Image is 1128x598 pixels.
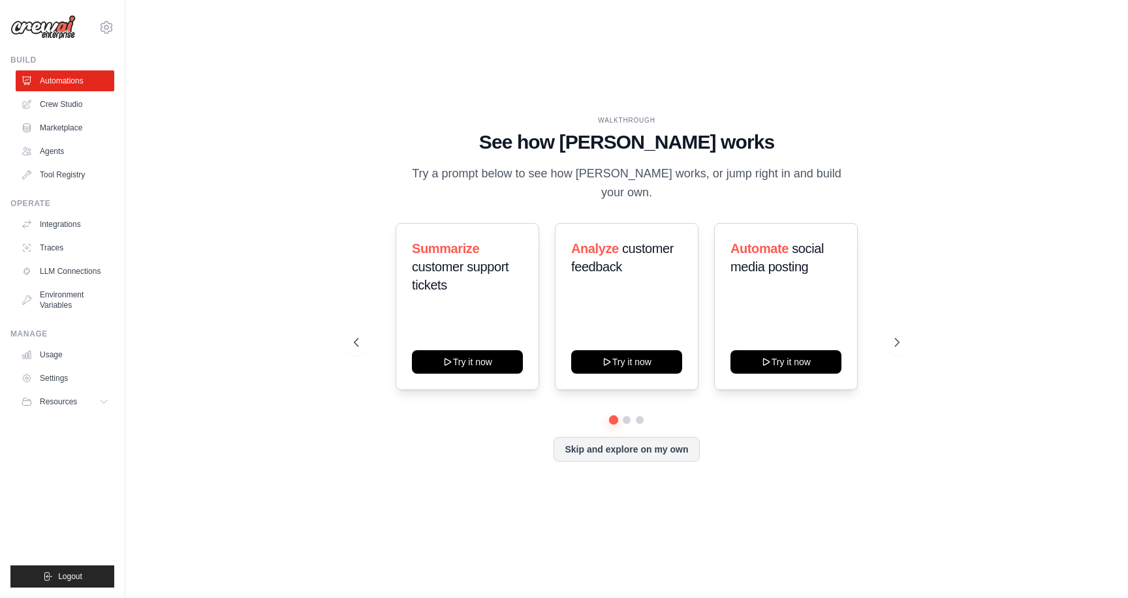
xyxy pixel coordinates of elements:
button: Skip and explore on my own [554,437,699,462]
img: Logo [10,15,76,40]
a: Settings [16,368,114,389]
a: Environment Variables [16,284,114,316]
span: Summarize [412,241,479,256]
span: customer feedback [571,241,674,274]
iframe: Chat Widget [1063,535,1128,598]
a: Crew Studio [16,94,114,115]
p: Try a prompt below to see how [PERSON_NAME] works, or jump right in and build your own. [407,164,846,203]
a: Marketplace [16,117,114,138]
div: WALKTHROUGH [354,115,899,125]
button: Try it now [412,350,523,374]
a: Integrations [16,214,114,235]
span: customer support tickets [412,260,509,292]
span: Resources [40,396,77,407]
h1: See how [PERSON_NAME] works [354,130,899,154]
span: Analyze [571,241,619,256]
a: Traces [16,237,114,258]
span: Automate [730,241,789,256]
a: Automations [16,70,114,91]
a: Usage [16,344,114,365]
a: Agents [16,141,114,162]
button: Logout [10,565,114,588]
div: Build [10,55,114,65]
a: Tool Registry [16,164,114,185]
button: Try it now [730,350,841,374]
button: Resources [16,391,114,412]
a: LLM Connections [16,261,114,282]
div: Operate [10,198,114,209]
span: Logout [58,571,82,582]
div: Manage [10,329,114,339]
span: social media posting [730,241,824,274]
button: Try it now [571,350,682,374]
